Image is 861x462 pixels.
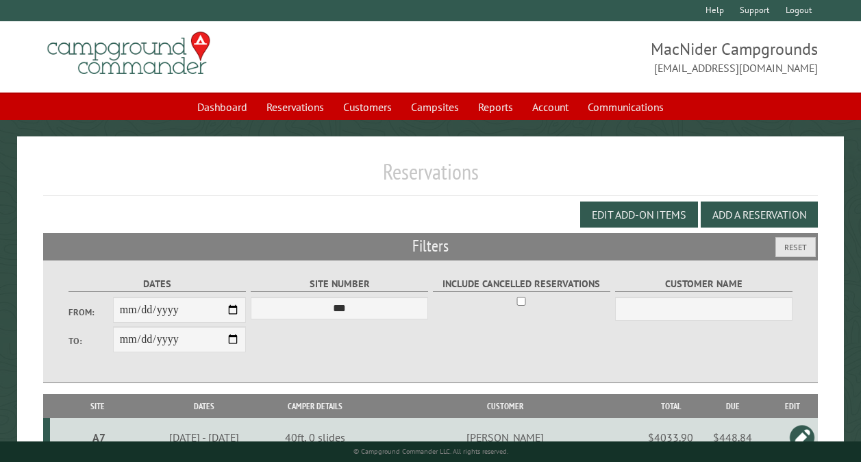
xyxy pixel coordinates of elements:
span: MacNider Campgrounds [EMAIL_ADDRESS][DOMAIN_NAME] [431,38,819,76]
th: Dates [145,394,264,418]
small: © Campground Commander LLC. All rights reserved. [353,447,508,456]
label: From: [68,306,113,319]
a: Account [524,94,577,120]
button: Add a Reservation [701,202,818,228]
label: Include Cancelled Reservations [433,276,610,292]
a: Reports [470,94,521,120]
label: Customer Name [615,276,793,292]
a: Campsites [403,94,467,120]
label: Dates [68,276,246,292]
h2: Filters [43,233,818,259]
div: A7 [55,430,143,444]
a: Customers [335,94,400,120]
label: Site Number [251,276,428,292]
img: Campground Commander [43,27,214,80]
th: Edit [767,394,818,418]
a: Reservations [258,94,332,120]
th: Customer [366,394,643,418]
a: Dashboard [189,94,255,120]
button: Reset [775,237,816,257]
h1: Reservations [43,158,818,196]
td: $448.84 [698,418,767,457]
div: [DATE] - [DATE] [147,430,261,444]
td: [PERSON_NAME] [366,418,643,457]
button: Edit Add-on Items [580,202,698,228]
th: Due [698,394,767,418]
th: Camper Details [264,394,366,418]
label: To: [68,335,113,348]
td: $4033.90 [643,418,698,457]
th: Site [50,394,145,418]
a: Communications [579,94,672,120]
th: Total [643,394,698,418]
td: 40ft, 0 slides [264,418,366,457]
